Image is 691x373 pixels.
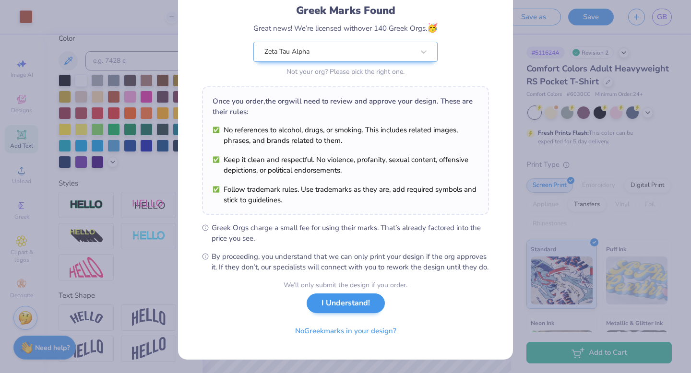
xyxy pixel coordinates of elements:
[212,222,489,244] span: Greek Orgs charge a small fee for using their marks. That’s already factored into the price you see.
[287,321,405,341] button: NoGreekmarks in your design?
[307,293,385,313] button: I Understand!
[253,22,438,35] div: Great news! We’re licensed with over 140 Greek Orgs.
[253,3,438,18] div: Greek Marks Found
[213,154,478,175] li: Keep it clean and respectful. No violence, profanity, sexual content, offensive depictions, or po...
[253,67,438,77] div: Not your org? Please pick the right one.
[213,184,478,205] li: Follow trademark rules. Use trademarks as they are, add required symbols and stick to guidelines.
[213,96,478,117] div: Once you order, the org will need to review and approve your design. These are their rules:
[284,280,407,290] div: We’ll only submit the design if you order.
[427,22,438,34] span: 🥳
[213,125,478,146] li: No references to alcohol, drugs, or smoking. This includes related images, phrases, and brands re...
[212,251,489,272] span: By proceeding, you understand that we can only print your design if the org approves it. If they ...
